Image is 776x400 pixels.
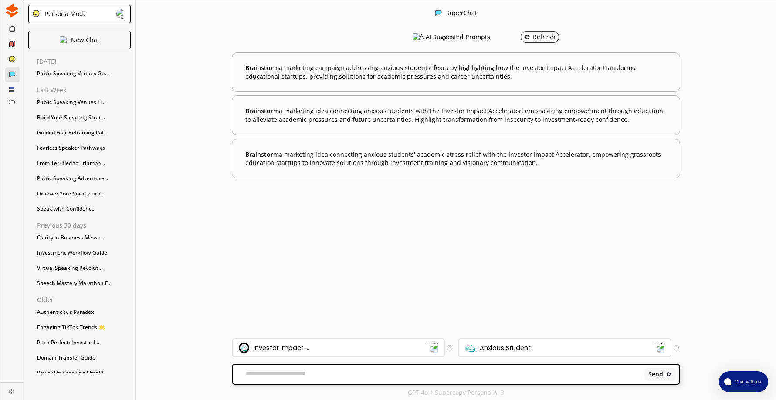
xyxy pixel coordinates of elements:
[37,222,135,229] p: Previous 30 days
[33,366,135,380] div: Power Up Speaking Simplif...
[33,262,135,275] div: Virtual Speaking Revoluti...
[447,345,452,350] img: Tooltip Icon
[33,202,135,215] div: Speak with Confidence
[33,111,135,124] div: Build Your Speaking Strat...
[33,67,135,80] div: Public Speaking Venues Gu...
[648,371,663,378] b: Send
[32,10,40,17] img: Close
[33,141,135,155] div: Fearless Speaker Pathways
[653,342,664,353] img: Dropdown Icon
[245,64,279,72] span: Brainstorm
[524,34,530,40] img: Refresh
[37,58,135,65] p: [DATE]
[116,9,127,19] img: Close
[33,231,135,244] div: Clarity in Business Messa...
[33,351,135,364] div: Domain Transfer Guide
[33,126,135,139] div: Guided Fear Reframing Pat...
[245,107,667,124] b: a marketing idea connecting anxious students with the Investor Impact Accelerator, emphasizing em...
[245,150,667,167] b: a marketing idea connecting anxious students' academic stress relief with the Investor Impact Acc...
[427,342,438,353] img: Dropdown Icon
[245,64,667,81] b: a marketing campaign addressing anxious students' fears by highlighting how the Investor Impact A...
[254,344,309,351] div: Investor Impact ...
[465,343,475,353] img: Audience Icon
[37,296,135,303] p: Older
[245,150,279,158] span: Brainstorm
[446,10,477,18] div: SuperChat
[71,37,99,44] p: New Chat
[731,378,763,385] span: Chat with us
[674,345,679,350] img: Tooltip Icon
[239,343,249,353] img: Brand Icon
[245,107,279,115] span: Brainstorm
[413,33,424,41] img: AI Suggested Prompts
[33,187,135,200] div: Discover Your Voice Journ...
[33,96,135,109] div: Public Speaking Venues Li...
[1,383,23,398] a: Close
[9,389,14,394] img: Close
[33,172,135,185] div: Public Speaking Adventure...
[435,10,442,17] img: Close
[33,157,135,170] div: From Terrified to Triumph...
[42,10,87,17] div: Persona Mode
[666,371,672,377] img: Close
[5,3,19,18] img: Close
[33,246,135,259] div: Investment Workflow Guide
[37,87,135,94] p: Last Week
[480,344,531,351] div: Anxious Student
[719,371,768,392] button: atlas-launcher
[33,306,135,319] div: Authenticity's Paradox
[408,389,504,396] p: GPT 4o + Supercopy Persona-AI 3
[60,36,67,43] img: Close
[524,34,556,40] div: Refresh
[33,277,135,290] div: Speech Mastery Marathon F...
[33,336,135,349] div: Pitch Perfect: Investor I...
[426,30,490,44] h3: AI Suggested Prompts
[33,321,135,334] div: Engaging TikTok Trends 🌟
